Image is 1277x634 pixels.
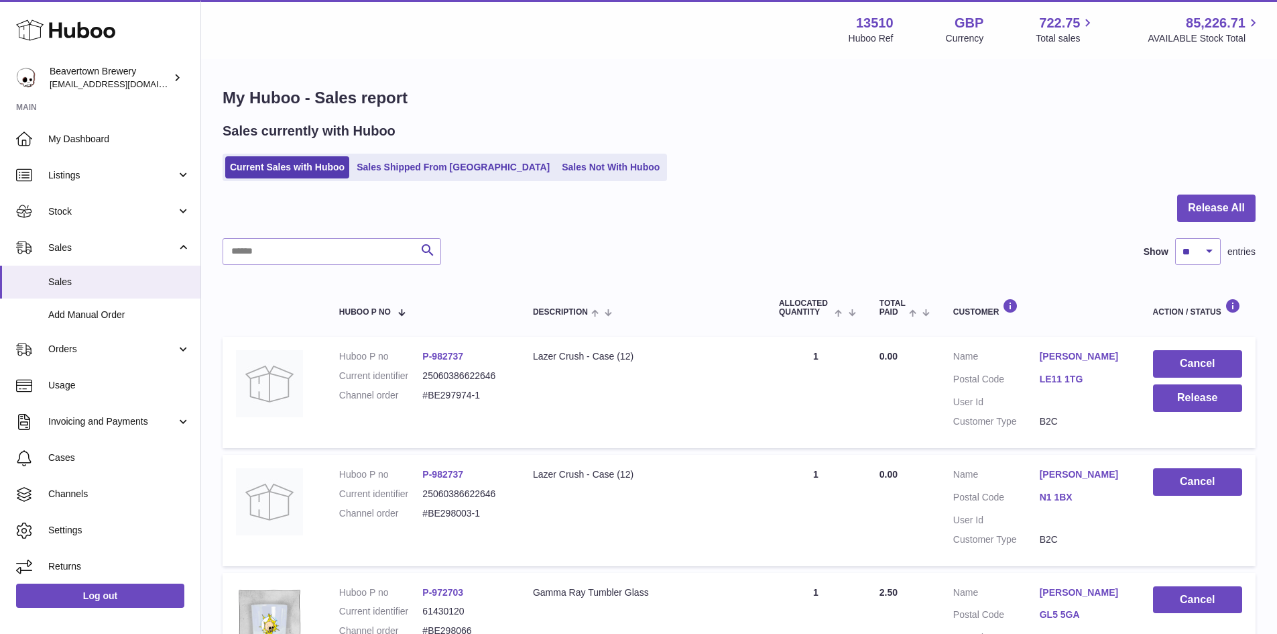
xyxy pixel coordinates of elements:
span: ALLOCATED Quantity [779,299,832,317]
span: Usage [48,379,190,392]
a: P-982737 [422,469,463,480]
dt: Name [953,468,1040,484]
a: Current Sales with Huboo [225,156,349,178]
span: Orders [48,343,176,356]
dt: Postal Code [953,491,1040,507]
span: 0.00 [879,351,898,362]
a: Sales Shipped From [GEOGRAPHIC_DATA] [352,156,554,178]
span: [EMAIL_ADDRESS][DOMAIN_NAME] [50,78,197,89]
span: Settings [48,524,190,537]
div: Customer [953,299,1126,317]
dt: Huboo P no [339,350,423,363]
strong: 13510 [856,14,894,32]
span: Add Manual Order [48,309,190,321]
button: Cancel [1153,468,1242,496]
a: [PERSON_NAME] [1040,468,1126,481]
dt: Channel order [339,507,423,520]
dd: 25060386622646 [422,488,506,500]
dt: Current identifier [339,488,423,500]
a: P-972703 [422,587,463,598]
div: Currency [946,32,984,45]
dt: Customer Type [953,533,1040,546]
span: Cases [48,452,190,464]
span: Total paid [879,299,906,317]
span: 2.50 [879,587,898,598]
dd: 25060386622646 [422,370,506,382]
dt: Channel order [339,389,423,402]
strong: GBP [955,14,983,32]
dt: Huboo P no [339,468,423,481]
dt: Postal Code [953,373,1040,389]
h2: Sales currently with Huboo [223,122,396,140]
img: internalAdmin-13510@internal.huboo.com [16,68,36,88]
h1: My Huboo - Sales report [223,87,1256,109]
dt: Name [953,586,1040,602]
span: Listings [48,169,176,182]
dd: 61430120 [422,605,506,618]
span: Total sales [1036,32,1095,45]
span: Stock [48,205,176,218]
a: N1 1BX [1040,491,1126,504]
dd: B2C [1040,415,1126,428]
button: Release [1153,384,1242,412]
a: P-982737 [422,351,463,362]
div: Lazer Crush - Case (12) [533,468,752,481]
a: 722.75 Total sales [1036,14,1095,45]
span: Description [533,308,588,317]
dt: Postal Code [953,609,1040,625]
img: no-photo.jpg [236,468,303,535]
div: Action / Status [1153,299,1242,317]
span: Sales [48,242,176,254]
dt: Current identifier [339,605,423,618]
label: Show [1144,246,1168,258]
span: 0.00 [879,469,898,480]
img: no-photo.jpg [236,350,303,417]
dd: #BE298003-1 [422,507,506,520]
span: 85,226.71 [1186,14,1245,32]
span: Sales [48,276,190,288]
div: Beavertown Brewery [50,65,170,91]
span: Returns [48,560,190,573]
div: Huboo Ref [849,32,894,45]
span: 722.75 [1039,14,1080,32]
dt: Huboo P no [339,586,423,599]
span: AVAILABLE Stock Total [1148,32,1261,45]
span: Huboo P no [339,308,391,317]
a: Sales Not With Huboo [557,156,664,178]
dt: User Id [953,514,1040,527]
span: entries [1227,246,1256,258]
span: Invoicing and Payments [48,415,176,428]
div: Lazer Crush - Case (12) [533,350,752,363]
dt: Current identifier [339,370,423,382]
div: Gamma Ray Tumbler Glass [533,586,752,599]
td: 1 [766,337,866,448]
a: [PERSON_NAME] [1040,586,1126,599]
dt: Name [953,350,1040,366]
button: Cancel [1153,586,1242,614]
dd: B2C [1040,533,1126,546]
a: Log out [16,584,184,608]
a: GL5 5GA [1040,609,1126,621]
a: LE11 1TG [1040,373,1126,386]
a: [PERSON_NAME] [1040,350,1126,363]
dt: Customer Type [953,415,1040,428]
button: Release All [1177,195,1256,222]
button: Cancel [1153,350,1242,378]
td: 1 [766,455,866,566]
dd: #BE297974-1 [422,389,506,402]
span: Channels [48,488,190,500]
span: My Dashboard [48,133,190,146]
a: 85,226.71 AVAILABLE Stock Total [1148,14,1261,45]
dt: User Id [953,396,1040,409]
